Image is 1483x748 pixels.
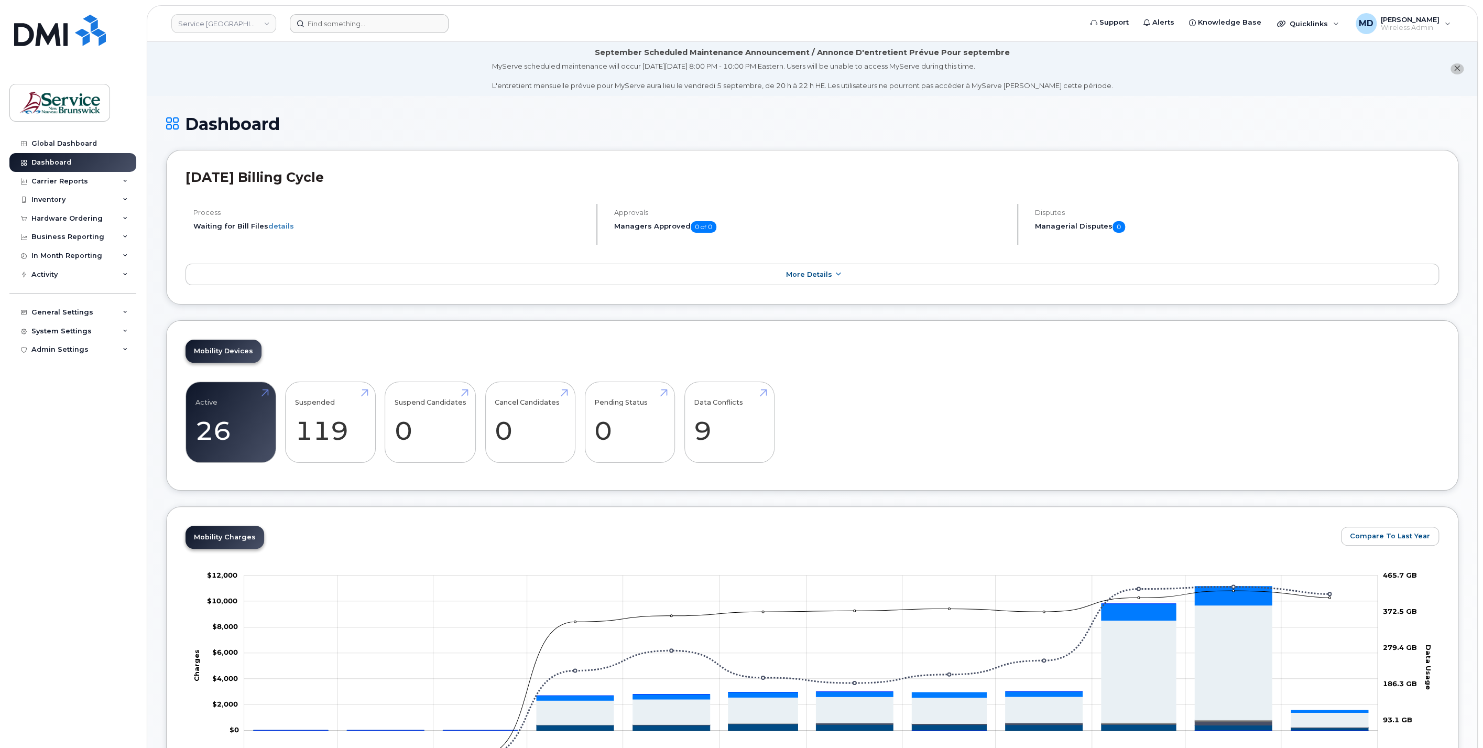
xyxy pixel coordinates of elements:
a: Suspended 119 [295,388,366,457]
h4: Disputes [1035,209,1439,216]
button: Compare To Last Year [1341,527,1439,546]
span: 0 of 0 [691,221,716,233]
tspan: Charges [193,649,201,681]
tspan: $6,000 [212,648,238,656]
tspan: $0 [230,725,239,734]
tspan: 372.5 GB [1383,606,1417,615]
tspan: $12,000 [207,570,237,579]
div: September Scheduled Maintenance Announcement / Annonce D'entretient Prévue Pour septembre [595,47,1010,58]
button: close notification [1451,63,1464,74]
tspan: 93.1 GB [1383,715,1412,723]
li: Waiting for Bill Files [193,221,587,231]
tspan: $10,000 [207,597,237,605]
h4: Approvals [614,209,1008,216]
a: Suspend Candidates 0 [395,388,466,457]
a: Data Conflicts 9 [694,388,765,457]
tspan: $4,000 [212,674,238,682]
tspan: $2,000 [212,700,238,708]
tspan: 186.3 GB [1383,679,1417,687]
h2: [DATE] Billing Cycle [186,169,1439,185]
h5: Managers Approved [614,221,1008,233]
a: Cancel Candidates 0 [495,388,565,457]
a: details [268,222,294,230]
a: Pending Status 0 [594,388,665,457]
h4: Process [193,209,587,216]
div: MyServe scheduled maintenance will occur [DATE][DATE] 8:00 PM - 10:00 PM Eastern. Users will be u... [492,61,1113,91]
tspan: Data Usage [1424,645,1433,690]
g: $0 [212,648,238,656]
tspan: 279.4 GB [1383,643,1417,651]
g: $0 [212,700,238,708]
g: $0 [207,570,237,579]
a: Mobility Charges [186,526,264,549]
span: 0 [1113,221,1125,233]
a: Active 26 [195,388,266,457]
tspan: $8,000 [212,622,238,631]
g: $0 [212,622,238,631]
span: More Details [786,270,832,278]
a: Mobility Devices [186,340,261,363]
span: Compare To Last Year [1350,531,1430,541]
h1: Dashboard [166,115,1458,133]
g: $0 [212,674,238,682]
tspan: 465.7 GB [1383,570,1417,579]
g: $0 [207,597,237,605]
h5: Managerial Disputes [1035,221,1439,233]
